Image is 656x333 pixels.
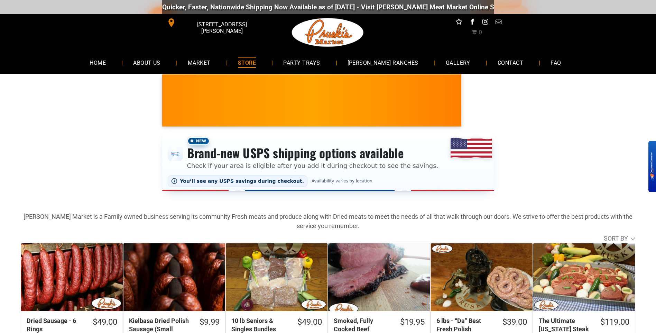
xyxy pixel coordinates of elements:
p: Check if your area is eligible after you add it during checkout to see the savings. [187,161,438,170]
div: $119.00 [600,317,629,327]
img: BKR5lM0sgkDqAAAAAElFTkSuQmCC [650,152,654,181]
a: CONTACT [487,53,534,72]
a: Kielbasa Dried Polish Sausage (Small Batch) [123,243,225,311]
div: $9.99 [200,317,220,327]
a: instagram [481,17,490,28]
a: Dried Sausage - 6 Rings [21,243,123,311]
div: Dried Sausage - 6 Rings [27,317,84,333]
span: You’ll see any USPS savings during checkout. [180,178,304,184]
span: [PERSON_NAME] MARKET [380,105,516,116]
div: $19.95 [400,317,425,327]
a: [DOMAIN_NAME][URL] [455,3,522,11]
a: facebook [468,17,477,28]
div: $49.00 [93,317,117,327]
img: Pruski-s+Market+HQ+Logo2-1920w.png [290,14,365,51]
div: 10 lb Seniors & Singles Bundles [231,317,288,333]
a: STORE [228,53,266,72]
a: GALLERY [435,53,481,72]
a: $49.00Dried Sausage - 6 Rings [21,317,123,333]
strong: [PERSON_NAME] Market is a Family owned business serving its community Fresh meats and produce alo... [24,213,632,229]
div: $39.00 [502,317,527,327]
a: PARTY TRAYS [273,53,330,72]
a: MARKET [177,53,221,72]
a: ABOUT US [123,53,171,72]
span: New [187,137,210,145]
a: 6 lbs - “Da” Best Fresh Polish Wedding Sausage [431,243,533,311]
a: $49.0010 lb Seniors & Singles Bundles [226,317,327,333]
div: Quicker, Faster, Nationwide Shipping Now Available as of [DATE] - Visit [PERSON_NAME] Meat Market... [103,3,522,11]
a: The Ultimate Texas Steak Box [533,243,635,311]
a: [PERSON_NAME] RANCHES [337,53,429,72]
a: email [494,17,503,28]
span: Availability varies by location. [310,179,375,183]
div: $49.00 [297,317,322,327]
a: [STREET_ADDRESS][PERSON_NAME] [162,17,268,28]
a: 10 lb Seniors &amp; Singles Bundles [226,243,327,311]
span: [STREET_ADDRESS][PERSON_NAME] [177,18,266,38]
div: Shipping options announcement [162,132,494,191]
span: 0 [479,29,482,36]
a: HOME [79,53,116,72]
h3: Brand-new USPS shipping options available [187,145,438,161]
a: Social network [454,17,463,28]
a: Smoked, Fully Cooked Beef Brisket [328,243,430,311]
a: FAQ [540,53,571,72]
